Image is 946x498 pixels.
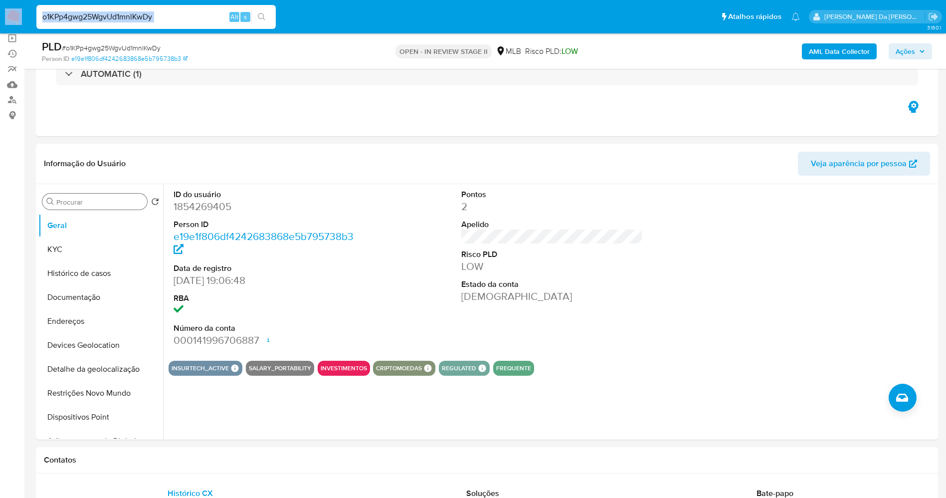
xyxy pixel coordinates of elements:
button: Geral [38,214,163,238]
span: Ações [896,43,915,59]
dt: Estado da conta [461,279,643,290]
button: Procurar [46,198,54,206]
button: Dispositivos Point [38,405,163,429]
h1: Informação do Usuário [44,159,126,169]
span: LOW [562,45,578,57]
span: s [244,12,247,21]
button: Detalhe da geolocalização [38,357,163,381]
span: 3.160.1 [927,23,941,31]
button: Histórico de casos [38,261,163,285]
button: AML Data Collector [802,43,877,59]
dt: Pontos [461,189,643,200]
button: Devices Geolocation [38,333,163,357]
button: Ações [889,43,932,59]
b: Person ID [42,54,69,63]
button: search-icon [251,10,272,24]
a: Sair [928,11,939,22]
b: AML Data Collector [809,43,870,59]
dt: RBA [174,293,356,304]
b: PLD [42,38,62,54]
dd: 1854269405 [174,200,356,214]
div: AUTOMATIC (1) [56,62,918,85]
span: Alt [230,12,238,21]
p: patricia.varelo@mercadopago.com.br [824,12,925,21]
span: Atalhos rápidos [728,11,781,22]
a: Notificações [791,12,800,21]
span: # o1KPp4gwg25WgvUd1mnlKwDy [62,43,161,53]
dd: LOW [461,259,643,273]
dd: 000141996706887 [174,333,356,347]
button: Restrições Novo Mundo [38,381,163,405]
input: Pesquise usuários ou casos... [36,10,276,23]
a: e19e1f806df4242683868e5b795738b3 [71,54,188,63]
dd: [DATE] 19:06:48 [174,273,356,287]
p: OPEN - IN REVIEW STAGE II [395,44,492,58]
input: Procurar [56,198,143,207]
button: Endereços [38,309,163,333]
dt: Data de registro [174,263,356,274]
dt: Person ID [174,219,356,230]
dt: Número da conta [174,323,356,334]
dt: ID do usuário [174,189,356,200]
a: e19e1f806df4242683868e5b795738b3 [174,229,354,257]
dd: [DEMOGRAPHIC_DATA] [461,289,643,303]
button: KYC [38,238,163,261]
span: Veja aparência por pessoa [811,152,907,176]
div: MLB [496,46,521,57]
h3: AUTOMATIC (1) [81,68,142,79]
dt: Risco PLD [461,249,643,260]
dd: 2 [461,200,643,214]
button: Adiantamentos de Dinheiro [38,429,163,453]
button: Documentação [38,285,163,309]
h1: Contatos [44,455,930,465]
button: Veja aparência por pessoa [798,152,930,176]
dt: Apelido [461,219,643,230]
span: Risco PLD: [525,46,578,57]
button: Retornar ao pedido padrão [151,198,159,209]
